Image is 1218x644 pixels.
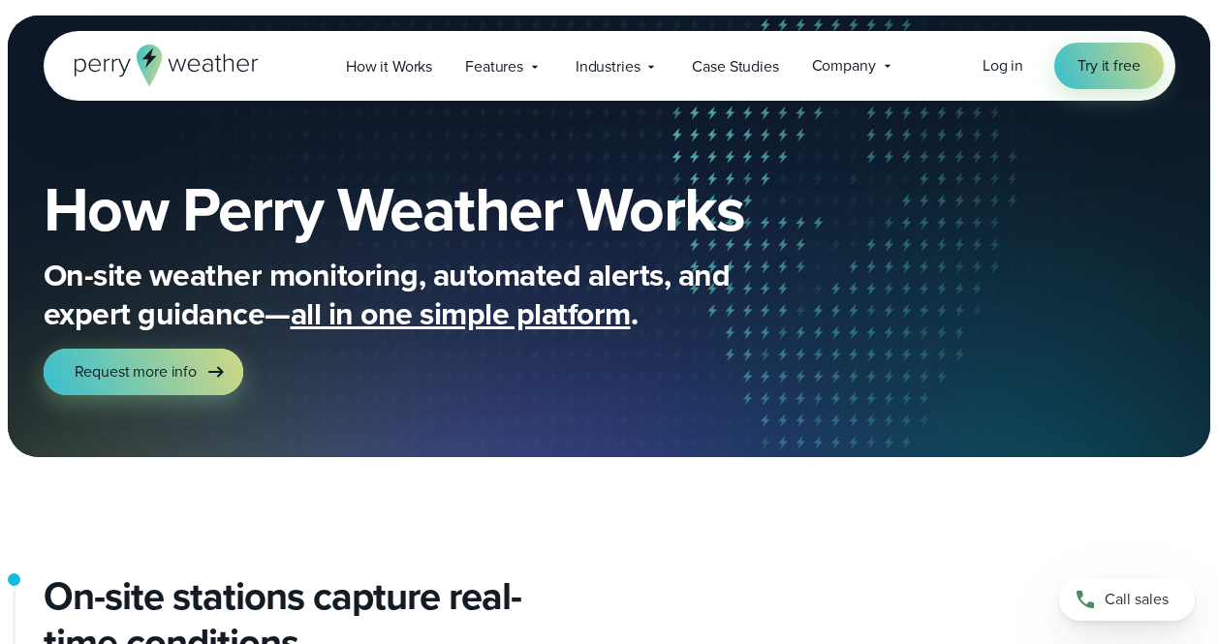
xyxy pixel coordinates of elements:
[675,46,795,86] a: Case Studies
[983,54,1023,77] a: Log in
[576,55,640,78] span: Industries
[692,55,778,78] span: Case Studies
[346,55,432,78] span: How it Works
[44,256,819,333] p: On-site weather monitoring, automated alerts, and expert guidance— .
[465,55,523,78] span: Features
[291,291,631,337] span: all in one simple platform
[1077,54,1140,77] span: Try it free
[75,360,197,383] span: Request more info
[1054,43,1163,89] a: Try it free
[329,46,449,86] a: How it Works
[44,349,243,395] a: Request more info
[44,178,885,240] h1: How Perry Weather Works
[1105,588,1169,611] span: Call sales
[1059,578,1195,621] a: Call sales
[812,54,876,77] span: Company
